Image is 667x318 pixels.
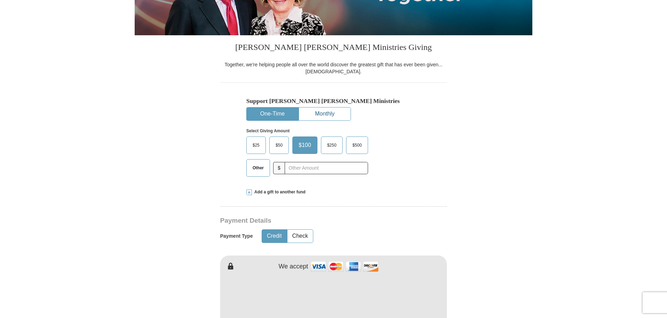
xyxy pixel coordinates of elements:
button: Credit [262,230,287,243]
button: Check [287,230,313,243]
h5: Payment Type [220,233,253,239]
h3: Payment Details [220,217,398,225]
button: One-Time [247,108,298,120]
span: $ [273,162,285,174]
span: $250 [324,140,340,150]
div: Together, we're helping people all over the world discover the greatest gift that has ever been g... [220,61,447,75]
input: Other Amount [285,162,368,174]
h5: Support [PERSON_NAME] [PERSON_NAME] Ministries [246,97,421,105]
span: $25 [249,140,263,150]
span: Other [249,163,267,173]
h4: We accept [279,263,308,271]
span: Add a gift to another fund [252,189,306,195]
h3: [PERSON_NAME] [PERSON_NAME] Ministries Giving [220,35,447,61]
span: $500 [349,140,365,150]
strong: Select Giving Amount [246,128,290,133]
span: $50 [272,140,286,150]
img: credit cards accepted [310,259,380,274]
span: $100 [295,140,315,150]
button: Monthly [299,108,351,120]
